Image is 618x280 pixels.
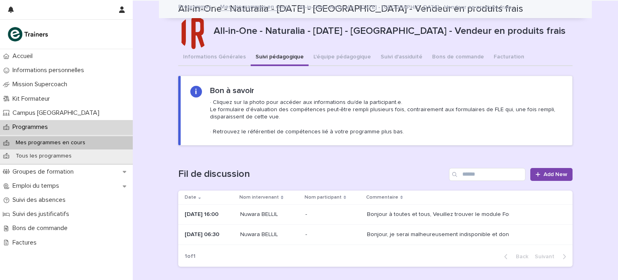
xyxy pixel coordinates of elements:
button: Next [531,253,573,260]
p: - [305,209,309,218]
p: Emploi du temps [9,182,66,190]
p: Tous les programmes [9,153,78,160]
p: Groupes de formation [9,168,80,176]
p: Suivi des absences [9,196,72,204]
button: Bons de commande [427,49,489,66]
p: Nom intervenant [239,193,279,202]
input: Search [449,168,525,181]
p: Informations personnelles [9,66,91,74]
p: Programmes [9,123,54,131]
tr: [DATE] 06:30Nuwara BELLIL-- Bonjour, je serai malheureusement indisponible et donc absente ce jou... [178,225,573,245]
p: Commentaire [366,193,398,202]
span: Add New [544,172,567,177]
button: Informations Générales [178,49,251,66]
tr: [DATE] 16:00Nuwara BELLIL-- Bonjour à toutes et tous, Veuillez trouver le module Forces et Talent... [178,205,573,225]
p: 1 of 1 [178,247,202,266]
p: Bons de commande [9,224,74,232]
p: Suivi des justificatifs [9,210,76,218]
p: All-in-One - Naturalia - [DATE] - [GEOGRAPHIC_DATA] - Vendeur en produits frais [299,2,511,11]
button: Facturation [489,49,529,66]
p: Mes programmes en cours [9,139,92,146]
p: Accueil [9,52,39,60]
p: [DATE] 06:30 [185,231,234,238]
p: Kit Formateur [9,95,56,103]
p: Nuwara BELLIL [240,231,299,238]
p: Campus [GEOGRAPHIC_DATA] [9,109,106,117]
a: Mes programmes en cours [220,2,290,11]
button: L'équipe pédagogique [309,49,376,66]
img: K0CqGN7SDeD6s4JG8KQk [6,26,51,42]
div: Bonjour, je serai malheureusement indisponible et donc absente ce jour pour raison de santé. Ne v... [367,231,508,238]
a: Add New [530,168,573,181]
h1: Fil de discussion [178,168,446,180]
p: [DATE] 16:00 [185,211,234,218]
button: Suivi pédagogique [251,49,309,66]
p: Factures [9,239,43,247]
a: Programmes [178,2,211,11]
p: All-in-One - Naturalia - [DATE] - [GEOGRAPHIC_DATA] - Vendeur en produits frais [214,25,569,37]
p: - [305,230,309,238]
p: Date [185,193,196,202]
span: Back [511,254,528,259]
button: Suivi d'assiduité [376,49,427,66]
p: · Cliquez sur la photo pour accéder aux informations du/de la participant.e. Le formulaire d'éval... [210,99,562,135]
p: Nom participant [305,193,342,202]
span: Next [535,254,559,259]
p: Mission Supercoach [9,81,74,88]
div: Bonjour à toutes et tous, Veuillez trouver le module Forces et Talents jour 2. Merci Nuwara [367,211,508,218]
p: Nuwara BELLIL [240,211,299,218]
h2: Bon à savoir [210,86,254,95]
button: Back [498,253,531,260]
